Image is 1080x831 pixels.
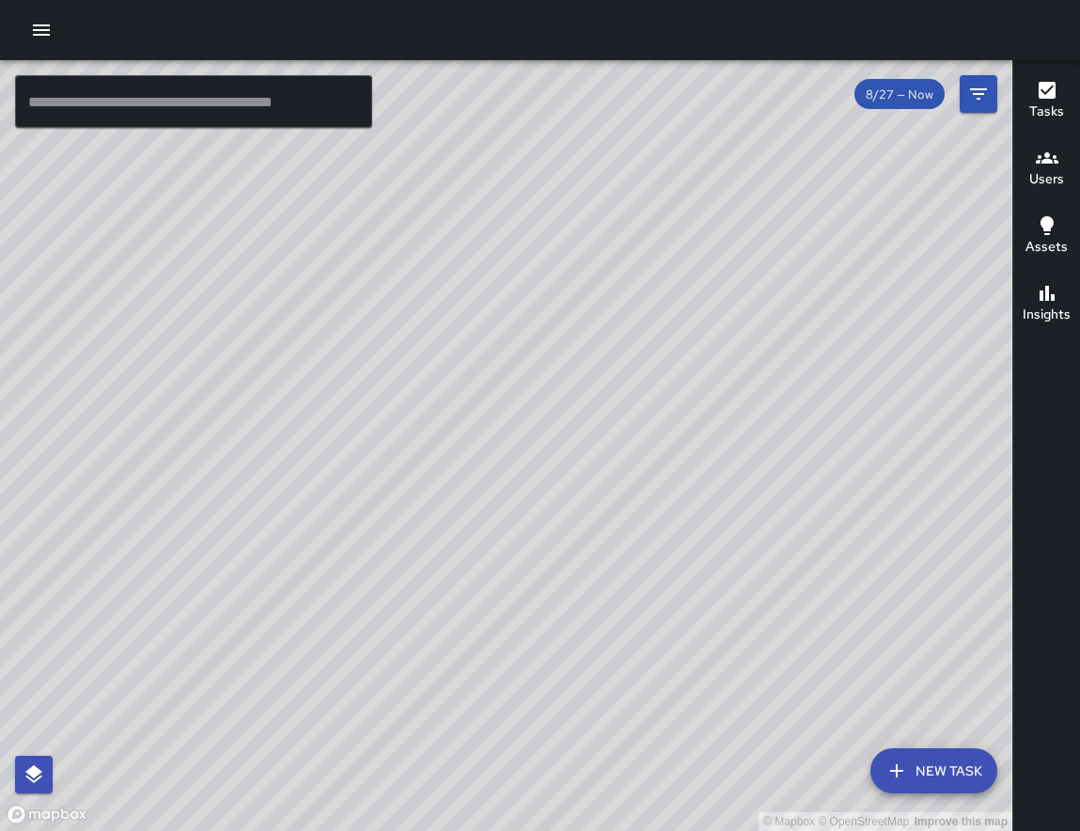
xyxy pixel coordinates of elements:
button: Filters [960,75,997,113]
h6: Assets [1025,237,1068,258]
button: Users [1013,135,1080,203]
h6: Tasks [1029,102,1064,122]
h6: Insights [1023,305,1071,325]
button: New Task [870,748,997,793]
h6: Users [1029,169,1064,190]
button: Tasks [1013,68,1080,135]
button: Insights [1013,271,1080,338]
button: Assets [1013,203,1080,271]
span: 8/27 — Now [854,86,945,102]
